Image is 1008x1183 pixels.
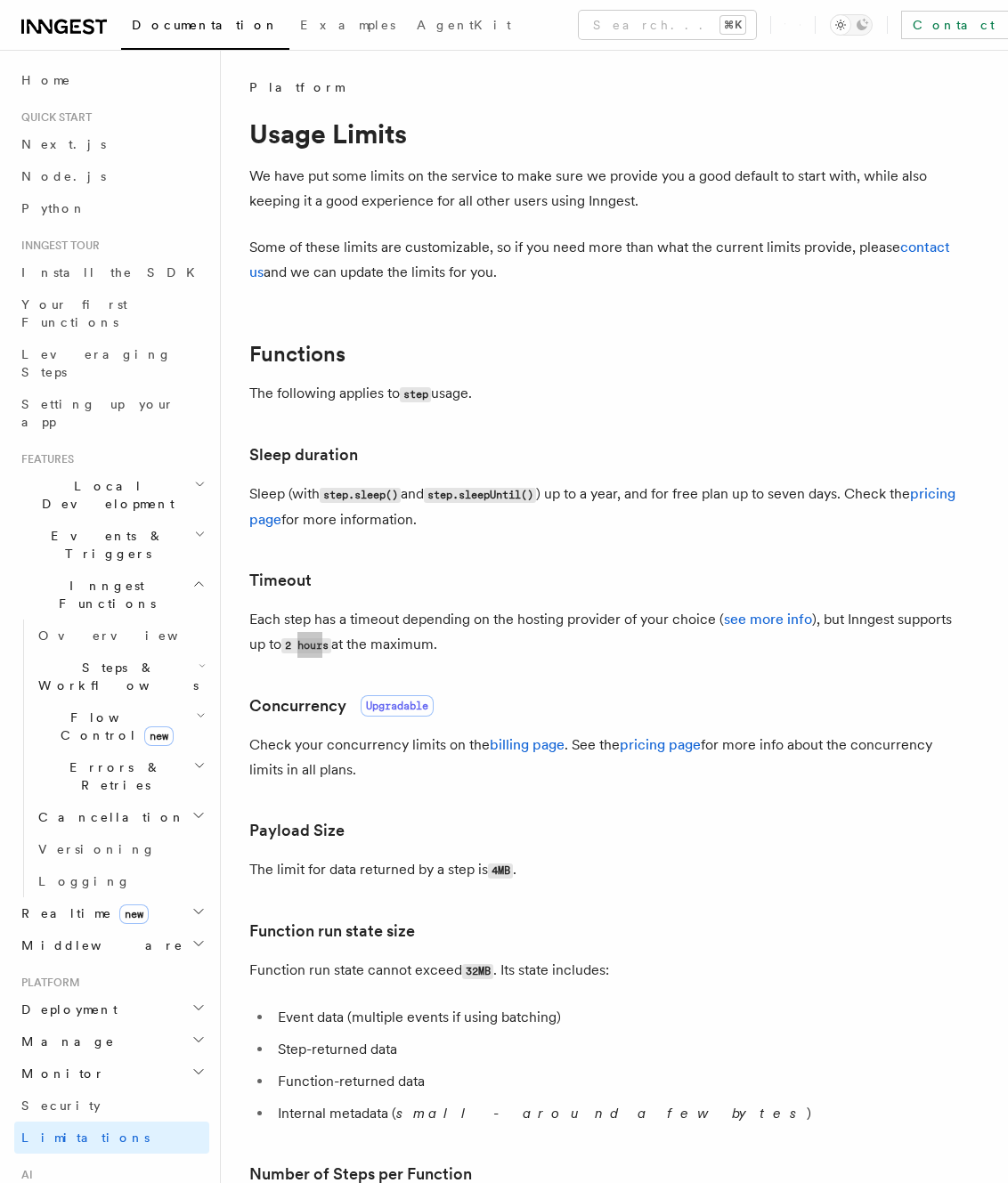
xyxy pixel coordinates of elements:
[289,5,406,48] a: Examples
[14,1065,105,1082] span: Monitor
[249,607,962,658] p: Each step has a timeout depending on the hosting provider of your choice ( ), but Inngest support...
[249,958,962,984] p: Function run state cannot exceed . Its state includes:
[14,1025,209,1057] button: Manage
[14,897,209,929] button: Realtimenew
[21,265,206,280] span: Install the SDK
[14,993,209,1025] button: Deployment
[724,611,812,628] a: see more info
[249,117,962,150] h1: Usage Limits
[14,1057,209,1090] button: Monitor
[14,1033,115,1050] span: Manage
[249,342,345,367] a: Functions
[361,695,434,717] span: Upgradable
[31,833,209,865] a: Versioning
[14,1168,33,1182] span: AI
[14,620,209,897] div: Inngest Functions
[121,5,289,50] a: Documentation
[490,736,565,753] a: billing page
[14,527,194,563] span: Events & Triggers
[119,904,149,924] span: new
[14,577,192,612] span: Inngest Functions
[14,128,209,160] a: Next.js
[14,1090,209,1122] a: Security
[14,520,209,570] button: Events & Triggers
[579,11,756,39] button: Search...⌘K
[21,201,86,215] span: Python
[31,801,209,833] button: Cancellation
[14,256,209,288] a: Install the SDK
[14,976,80,990] span: Platform
[272,1101,962,1126] li: Internal metadata ( )
[31,652,209,701] button: Steps & Workflows
[21,347,172,379] span: Leveraging Steps
[14,477,194,513] span: Local Development
[249,442,358,467] a: Sleep duration
[21,71,71,89] span: Home
[300,18,395,32] span: Examples
[14,388,209,438] a: Setting up your app
[31,659,199,694] span: Steps & Workflows
[31,865,209,897] a: Logging
[14,64,209,96] a: Home
[400,387,431,402] code: step
[14,936,183,954] span: Middleware
[249,818,345,843] a: Payload Size
[31,808,185,826] span: Cancellation
[144,726,174,746] span: new
[21,397,175,429] span: Setting up your app
[31,709,196,744] span: Flow Control
[14,239,100,253] span: Inngest tour
[14,192,209,224] a: Python
[21,137,106,151] span: Next.js
[249,568,312,593] a: Timeout
[14,110,92,125] span: Quick start
[320,488,401,503] code: step.sleep()
[21,169,106,183] span: Node.js
[14,929,209,961] button: Middleware
[14,1001,118,1018] span: Deployment
[417,18,511,32] span: AgentKit
[249,857,962,883] p: The limit for data returned by a step is .
[21,1098,101,1113] span: Security
[31,758,193,794] span: Errors & Retries
[31,701,209,751] button: Flow Controlnew
[249,164,962,214] p: We have put some limits on the service to make sure we provide you a good default to start with, ...
[14,160,209,192] a: Node.js
[249,235,962,285] p: Some of these limits are customizable, so if you need more than what the current limits provide, ...
[462,964,493,979] code: 32MB
[14,470,209,520] button: Local Development
[14,570,209,620] button: Inngest Functions
[249,919,415,944] a: Function run state size
[31,620,209,652] a: Overview
[14,904,149,922] span: Realtime
[249,482,962,532] p: Sleep (with and ) up to a year, and for free plan up to seven days. Check the for more information.
[38,842,156,856] span: Versioning
[38,628,222,643] span: Overview
[406,5,522,48] a: AgentKit
[132,18,279,32] span: Documentation
[21,297,127,329] span: Your first Functions
[272,1069,962,1094] li: Function-returned data
[281,638,331,653] code: 2 hours
[830,14,873,36] button: Toggle dark mode
[620,736,701,753] a: pricing page
[249,381,962,407] p: The following applies to usage.
[21,1130,150,1145] span: Limitations
[14,338,209,388] a: Leveraging Steps
[272,1005,962,1030] li: Event data (multiple events if using batching)
[14,452,74,466] span: Features
[249,78,344,96] span: Platform
[424,488,536,503] code: step.sleepUntil()
[14,288,209,338] a: Your first Functions
[272,1037,962,1062] li: Step-returned data
[38,874,131,888] span: Logging
[31,751,209,801] button: Errors & Retries
[396,1105,807,1122] em: small - around a few bytes
[720,16,745,34] kbd: ⌘K
[249,693,434,718] a: ConcurrencyUpgradable
[488,863,513,879] code: 4MB
[249,733,962,782] p: Check your concurrency limits on the . See the for more info about the concurrency limits in all ...
[14,1122,209,1154] a: Limitations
